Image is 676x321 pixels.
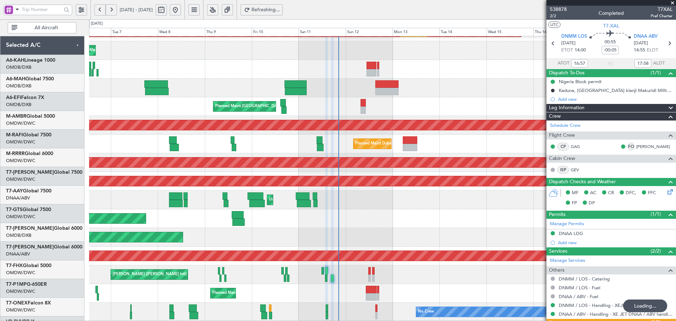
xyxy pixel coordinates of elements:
[113,269,187,280] div: [PERSON_NAME] ([PERSON_NAME] Intl)
[6,195,30,201] a: DNAA/ABV
[6,158,35,164] a: OMDW/DWC
[6,151,25,156] span: M-RRRR
[559,311,672,317] a: DNAA / ABV - Handling - XE JET DNAA / ABV handling
[651,6,672,13] span: T7XAL
[559,87,672,93] div: Kaduna, [GEOGRAPHIC_DATA] kianji Makuridi Military Field Approval [DATE]-[DATE]
[634,33,658,40] span: DNAA ABV
[557,143,569,150] div: CP
[8,22,76,33] button: All Aircraft
[91,21,103,27] div: [DATE]
[651,69,661,76] span: (1/1)
[550,13,567,19] span: 2/2
[6,170,82,175] a: T7-[PERSON_NAME]Global 7500
[6,132,51,137] a: M-RAFIGlobal 7500
[561,33,587,40] span: DNMM LOS
[19,25,74,30] span: All Aircraft
[418,307,434,317] div: No Crew
[628,143,634,150] div: FO
[559,276,610,282] a: DNMM / LOS - Catering
[651,247,661,255] span: (2/2)
[299,28,345,36] div: Sat 11
[6,207,23,212] span: T7-GTS
[549,211,565,219] span: Permits
[346,28,393,36] div: Sun 12
[558,240,672,246] div: Add new
[651,210,661,218] span: (1/1)
[608,190,614,197] span: CR
[550,257,585,264] a: Manage Services
[533,28,580,36] div: Thu 16
[240,4,283,16] button: Refreshing...
[559,230,583,236] div: DNAA LDG
[6,245,54,249] span: T7-[PERSON_NAME]
[575,47,586,54] span: 14:00
[6,226,82,231] a: T7-[PERSON_NAME]Global 6000
[269,195,373,205] div: Unplanned Maint [GEOGRAPHIC_DATA] (Al Maktoum Intl)
[571,167,587,173] a: GEV
[605,39,616,46] span: 00:55
[6,114,26,119] span: M-AMBR
[6,83,31,89] a: OMDB/DXB
[120,7,153,13] span: [DATE] - [DATE]
[599,10,624,17] div: Completed
[623,300,667,312] div: Loading...
[205,28,252,36] div: Thu 9
[6,189,23,193] span: T7-AAY
[549,104,584,112] span: Leg Information
[559,285,600,291] a: DNMM / LOS - Fuel
[6,270,35,276] a: OMDW/DWC
[550,122,581,129] a: Schedule Crew
[550,221,584,228] a: Manage Permits
[6,301,28,305] span: T7-ONEX
[6,176,35,183] a: OMDW/DWC
[571,143,587,150] a: GAG
[439,28,486,36] div: Tue 14
[634,47,645,54] span: 14:55
[558,96,672,102] div: Add new
[6,120,35,126] a: OMDW/DWC
[549,112,561,121] span: Crew
[561,40,576,47] span: [DATE]
[6,101,31,108] a: OMDB/DXB
[653,60,665,67] span: ALDT
[6,226,54,231] span: T7-[PERSON_NAME]
[549,247,567,255] span: Services
[6,95,21,100] span: A6-EFI
[549,131,575,140] span: Flight Crew
[6,282,47,287] a: T7-P1MPG-650ER
[6,263,51,268] a: T7-FHXGlobal 5000
[6,170,54,175] span: T7-[PERSON_NAME]
[571,59,588,68] input: --:--
[548,21,561,28] button: UTC
[590,190,596,197] span: AC
[6,58,24,63] span: A6-KAH
[6,58,55,63] a: A6-KAHLineage 1000
[647,47,658,54] span: ELDT
[550,6,567,13] span: 538878
[549,266,564,274] span: Others
[559,302,647,308] a: DNMM / LOS - Handling - XEJET LIMITED
[6,263,23,268] span: T7-FHX
[251,7,280,12] span: Refreshing...
[6,76,54,81] a: A6-MAHGlobal 7500
[549,69,584,77] span: Dispatch To-Dos
[559,294,598,300] a: DNAA / ABV - Fuel
[561,47,573,54] span: ETOT
[6,214,35,220] a: OMDW/DWC
[651,13,672,19] span: Pref Charter
[626,190,636,197] span: DFC,
[6,76,25,81] span: A6-MAH
[6,232,31,239] a: OMDB/DXB
[6,245,82,249] a: T7-[PERSON_NAME]Global 6000
[557,166,569,174] div: ISP
[549,155,575,163] span: Cabin Crew
[6,251,30,257] a: DNAA/ABV
[634,40,648,47] span: [DATE]
[22,4,62,15] input: Trip Number
[6,307,35,313] a: OMDW/DWC
[158,28,205,36] div: Wed 8
[6,301,51,305] a: T7-ONEXFalcon 8X
[6,151,53,156] a: M-RRRRGlobal 6000
[634,59,651,68] input: --:--
[6,207,51,212] a: T7-GTSGlobal 7500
